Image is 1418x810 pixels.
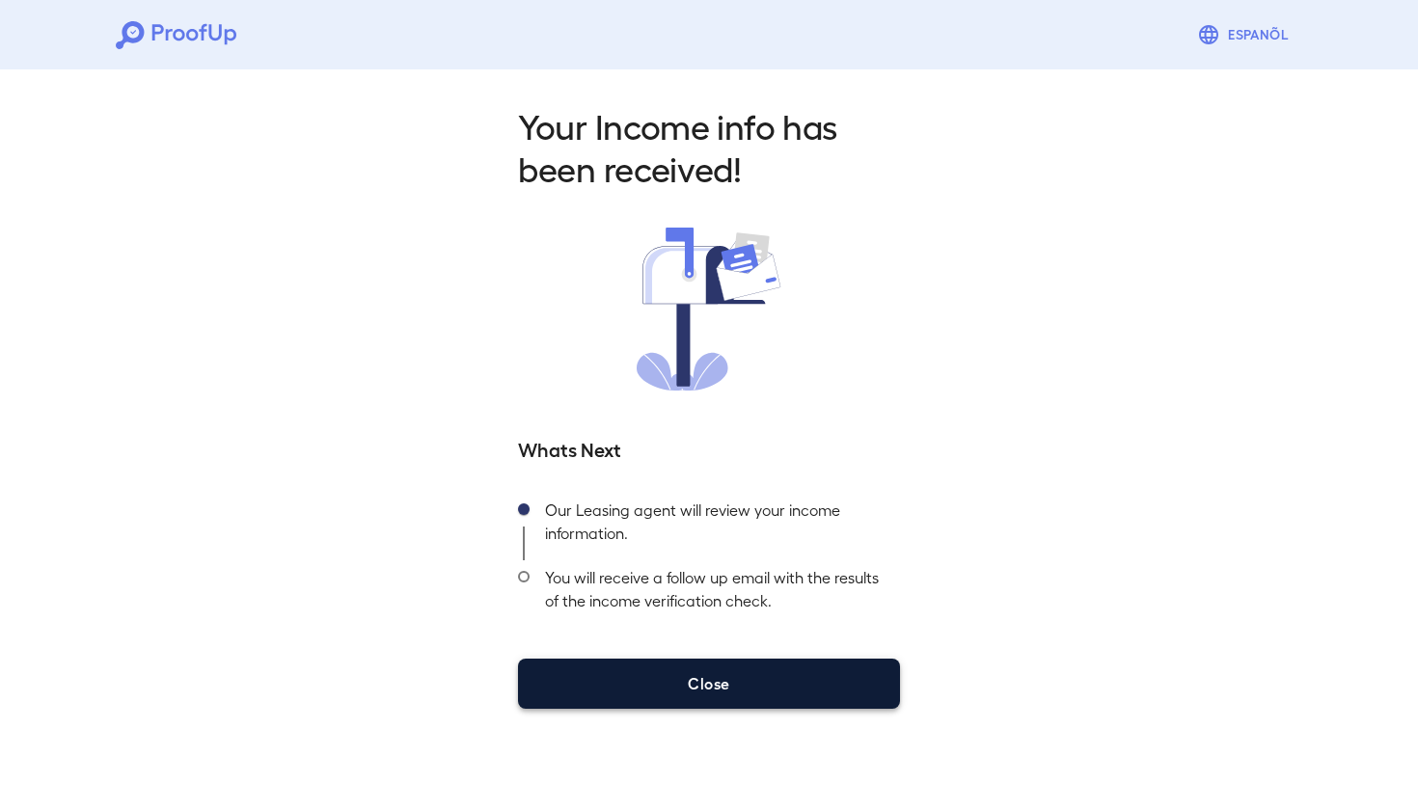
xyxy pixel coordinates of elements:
div: You will receive a follow up email with the results of the income verification check. [530,560,900,628]
img: received.svg [637,228,781,391]
div: Our Leasing agent will review your income information. [530,493,900,560]
button: Espanõl [1189,15,1302,54]
h2: Your Income info has been received! [518,104,900,189]
button: Close [518,659,900,709]
h5: Whats Next [518,435,900,462]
